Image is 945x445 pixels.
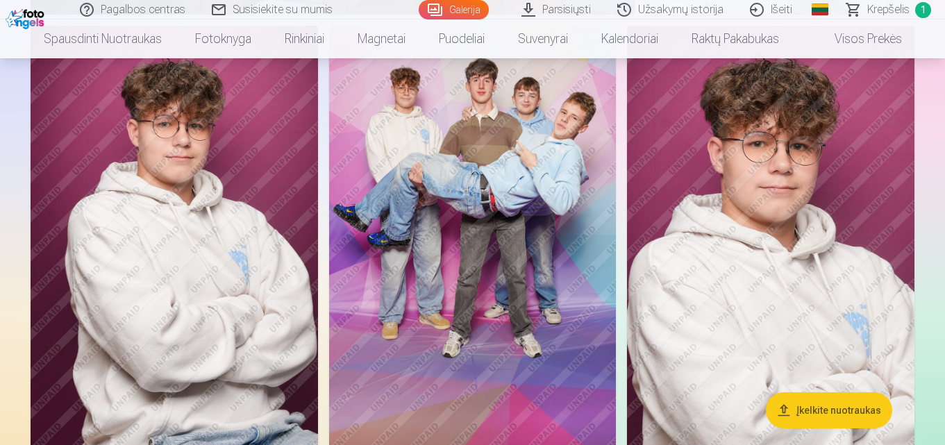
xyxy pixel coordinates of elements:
[796,19,919,58] a: Visos prekės
[178,19,268,58] a: Fotoknyga
[268,19,341,58] a: Rinkiniai
[422,19,501,58] a: Puodeliai
[585,19,675,58] a: Kalendoriai
[27,19,178,58] a: Spausdinti nuotraukas
[341,19,422,58] a: Magnetai
[766,392,892,428] button: Įkelkite nuotraukas
[675,19,796,58] a: Raktų pakabukas
[6,6,48,29] img: /fa2
[501,19,585,58] a: Suvenyrai
[867,1,910,18] span: Krepšelis
[915,2,931,18] span: 1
